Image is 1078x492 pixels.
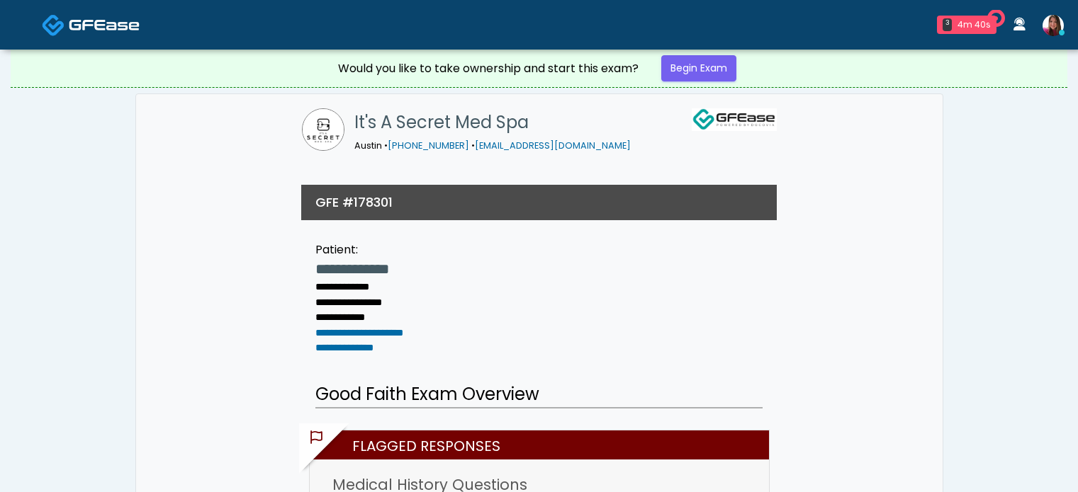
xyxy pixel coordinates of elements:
[388,139,469,151] a: [PHONE_NUMBER]
[475,139,631,151] a: [EMAIL_ADDRESS][DOMAIN_NAME]
[384,139,388,151] span: •
[315,241,403,258] div: Patient:
[315,382,763,408] h2: Good Faith Exam Overview
[338,60,639,77] div: Would you like to take ownership and start this exam?
[958,18,991,31] div: 4m 40s
[471,139,475,151] span: •
[302,108,344,151] img: It's A Secret Med Spa
[317,430,769,459] h2: Flagged Responses
[315,193,393,211] h3: GFE #178301
[1043,15,1064,36] img: Megan McComy
[943,18,952,31] div: 3
[928,10,1005,40] a: 3 4m 40s
[354,139,631,151] small: Austin
[661,55,736,81] a: Begin Exam
[42,13,65,37] img: Docovia
[692,108,777,131] img: GFEase Logo
[69,18,140,32] img: Docovia
[42,1,140,47] a: Docovia
[354,108,631,137] h1: It's A Secret Med Spa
